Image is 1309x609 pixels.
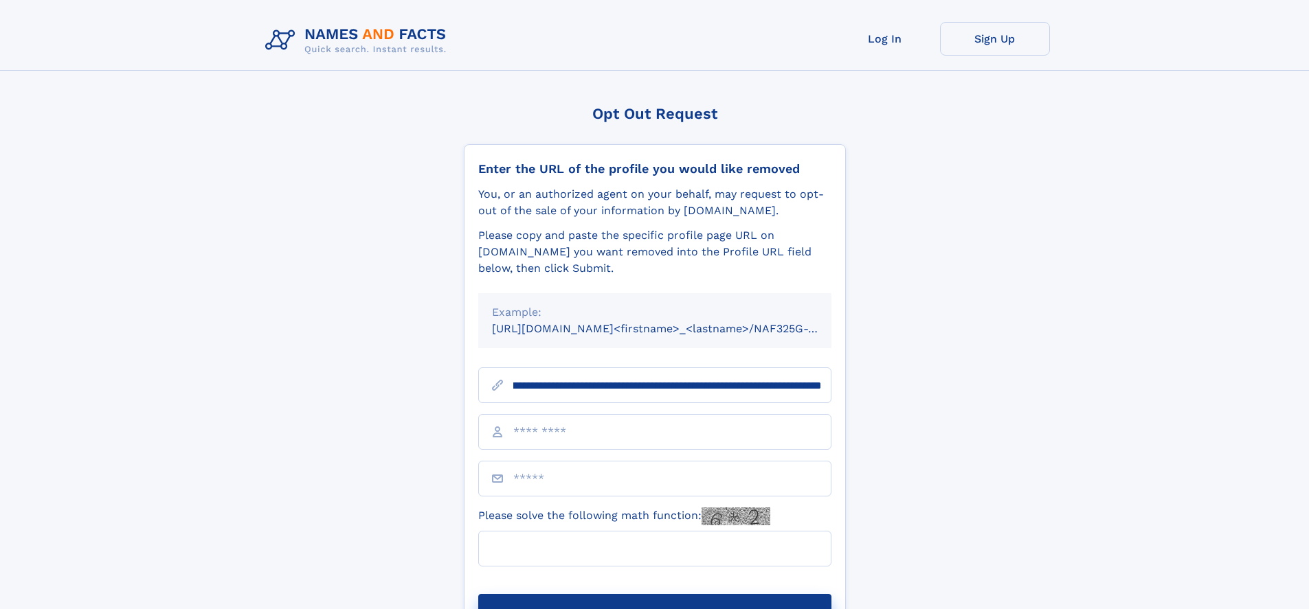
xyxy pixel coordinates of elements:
[260,22,458,59] img: Logo Names and Facts
[478,161,831,176] div: Enter the URL of the profile you would like removed
[464,105,846,122] div: Opt Out Request
[478,227,831,277] div: Please copy and paste the specific profile page URL on [DOMAIN_NAME] you want removed into the Pr...
[492,304,818,321] div: Example:
[940,22,1050,56] a: Sign Up
[478,507,770,525] label: Please solve the following math function:
[830,22,940,56] a: Log In
[478,186,831,219] div: You, or an authorized agent on your behalf, may request to opt-out of the sale of your informatio...
[492,322,858,335] small: [URL][DOMAIN_NAME]<firstname>_<lastname>/NAF325G-xxxxxxxx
